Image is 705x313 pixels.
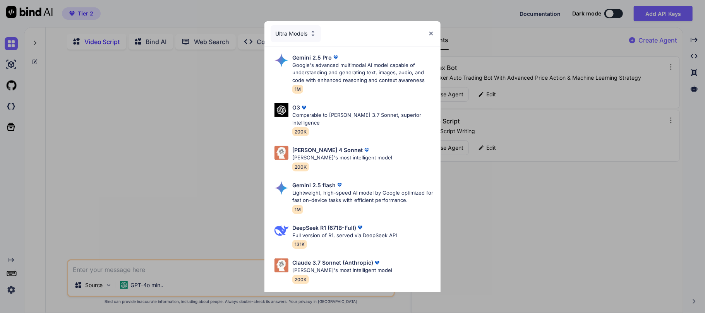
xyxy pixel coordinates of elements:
[300,104,308,111] img: premium
[292,240,307,249] span: 131K
[336,181,343,189] img: premium
[271,25,321,42] div: Ultra Models
[292,162,309,171] span: 200K
[274,224,288,238] img: Pick Models
[428,30,434,37] img: close
[292,205,303,214] span: 1M
[292,267,392,274] p: [PERSON_NAME]'s most intelligent model
[292,62,434,84] p: Google's advanced multimodal AI model capable of understanding and generating text, images, audio...
[292,275,309,284] span: 200K
[292,189,434,204] p: Lightweight, high-speed AI model by Google optimized for fast on-device tasks with efficient perf...
[292,53,332,62] p: Gemini 2.5 Pro
[274,53,288,67] img: Pick Models
[292,85,303,94] span: 1M
[356,224,364,231] img: premium
[292,181,336,189] p: Gemini 2.5 flash
[332,53,340,61] img: premium
[274,258,288,272] img: Pick Models
[274,103,288,117] img: Pick Models
[274,146,288,160] img: Pick Models
[292,146,363,154] p: [PERSON_NAME] 4 Sonnet
[292,111,434,127] p: Comparable to [PERSON_NAME] 3.7 Sonnet, superior intelligence
[363,146,371,154] img: premium
[274,181,288,195] img: Pick Models
[292,258,373,267] p: Claude 3.7 Sonnet (Anthropic)
[292,224,356,232] p: DeepSeek R1 (671B-Full)
[292,154,392,162] p: [PERSON_NAME]'s most intelligent model
[292,127,309,136] span: 200K
[373,259,381,267] img: premium
[292,103,300,111] p: O3
[292,232,397,239] p: Full version of R1, served via DeepSeek API
[310,30,316,37] img: Pick Models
